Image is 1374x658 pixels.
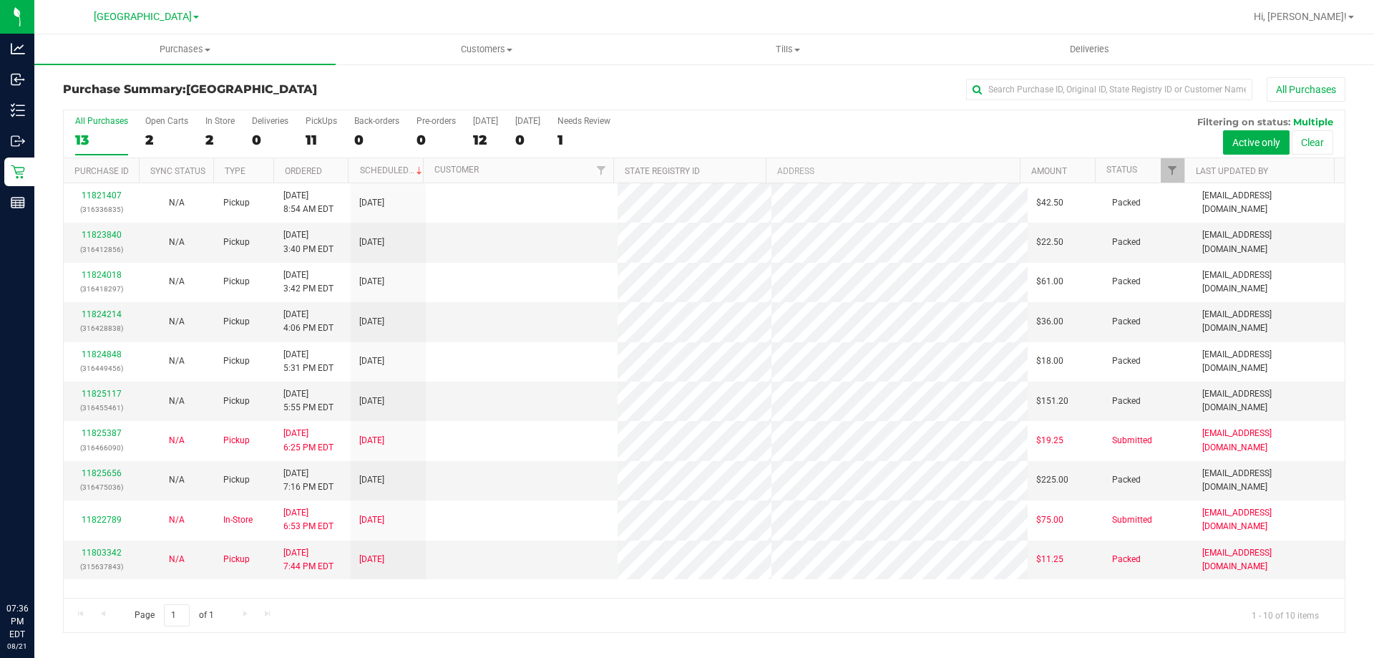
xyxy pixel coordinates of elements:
span: Pickup [223,395,250,408]
span: Not Applicable [169,396,185,406]
div: 2 [205,132,235,148]
span: $42.50 [1036,196,1063,210]
a: Customer [434,165,479,175]
a: 11803342 [82,548,122,558]
p: (316475036) [72,480,130,494]
div: [DATE] [515,116,540,126]
a: 11824848 [82,349,122,359]
button: N/A [169,395,185,408]
span: [EMAIL_ADDRESS][DOMAIN_NAME] [1202,387,1336,415]
span: [DATE] [359,236,384,249]
div: Pre-orders [416,116,456,126]
span: [DATE] [359,315,384,329]
p: (316412856) [72,243,130,256]
span: Customers [336,43,636,56]
a: Status [1106,165,1137,175]
div: In Store [205,116,235,126]
div: 0 [354,132,399,148]
span: [GEOGRAPHIC_DATA] [94,11,192,23]
a: Purchases [34,34,336,64]
button: N/A [169,196,185,210]
span: Not Applicable [169,198,185,208]
p: 08/21 [6,641,28,652]
p: (316449456) [72,362,130,375]
button: Clear [1292,130,1333,155]
p: 07:36 PM EDT [6,602,28,641]
span: Page of 1 [122,604,225,626]
span: [DATE] [359,196,384,210]
span: [EMAIL_ADDRESS][DOMAIN_NAME] [1202,467,1336,494]
span: [DATE] [359,354,384,368]
div: 1 [557,132,610,148]
span: Packed [1112,354,1141,368]
inline-svg: Inbound [11,72,25,87]
span: [EMAIL_ADDRESS][DOMAIN_NAME] [1202,228,1336,256]
span: [EMAIL_ADDRESS][DOMAIN_NAME] [1202,268,1336,296]
span: Not Applicable [169,475,185,485]
span: Packed [1112,395,1141,408]
span: Packed [1112,553,1141,566]
span: Pickup [223,315,250,329]
span: Deliveries [1051,43,1129,56]
span: Pickup [223,275,250,289]
span: [DATE] 6:53 PM EDT [283,506,333,533]
span: Multiple [1293,116,1333,127]
span: Pickup [223,196,250,210]
iframe: Resource center [14,543,57,586]
span: [DATE] 3:42 PM EDT [283,268,333,296]
span: Packed [1112,275,1141,289]
span: [EMAIL_ADDRESS][DOMAIN_NAME] [1202,546,1336,574]
div: 12 [473,132,498,148]
span: Packed [1112,196,1141,210]
input: Search Purchase ID, Original ID, State Registry ID or Customer Name... [966,79,1252,100]
button: N/A [169,315,185,329]
button: Active only [1223,130,1290,155]
a: 11824214 [82,309,122,319]
span: $75.00 [1036,513,1063,527]
span: [DATE] 7:44 PM EDT [283,546,333,574]
span: Packed [1112,473,1141,487]
span: [DATE] 7:16 PM EDT [283,467,333,494]
div: 2 [145,132,188,148]
a: Last Updated By [1196,166,1268,176]
span: In-Store [223,513,253,527]
a: Scheduled [360,165,425,175]
a: Tills [637,34,938,64]
a: Customers [336,34,637,64]
span: $151.20 [1036,395,1068,408]
span: [EMAIL_ADDRESS][DOMAIN_NAME] [1202,308,1336,335]
div: 0 [515,132,540,148]
button: N/A [169,473,185,487]
span: [DATE] 6:25 PM EDT [283,427,333,454]
span: $19.25 [1036,434,1063,447]
span: Pickup [223,553,250,566]
th: Address [766,158,1020,183]
span: Submitted [1112,513,1152,527]
button: N/A [169,236,185,249]
span: Not Applicable [169,515,185,525]
a: State Registry ID [625,166,700,176]
span: [DATE] [359,395,384,408]
span: [EMAIL_ADDRESS][DOMAIN_NAME] [1202,506,1336,533]
span: Not Applicable [169,435,185,445]
a: 11823840 [82,230,122,240]
span: Submitted [1112,434,1152,447]
a: 11825656 [82,468,122,478]
p: (316418297) [72,282,130,296]
span: [DATE] 5:55 PM EDT [283,387,333,415]
span: Not Applicable [169,237,185,247]
inline-svg: Reports [11,195,25,210]
div: 0 [252,132,288,148]
button: N/A [169,513,185,527]
span: [DATE] 3:40 PM EDT [283,228,333,256]
div: Deliveries [252,116,288,126]
a: Deliveries [939,34,1240,64]
h3: Purchase Summary: [63,83,490,96]
span: Purchases [34,43,336,56]
inline-svg: Outbound [11,134,25,148]
inline-svg: Inventory [11,103,25,117]
a: 11821407 [82,190,122,200]
span: Not Applicable [169,276,185,286]
button: All Purchases [1267,77,1345,102]
div: Back-orders [354,116,399,126]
